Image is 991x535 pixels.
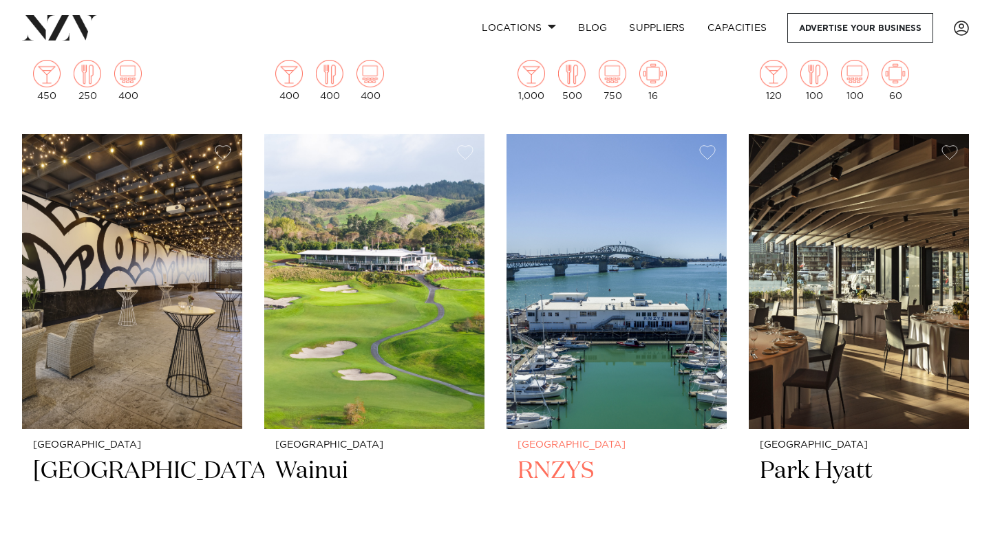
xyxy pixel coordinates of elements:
div: 750 [599,60,626,101]
div: 250 [74,60,101,101]
div: 400 [356,60,384,101]
div: 60 [882,60,909,101]
small: [GEOGRAPHIC_DATA] [760,440,958,450]
div: 400 [114,60,142,101]
img: dining.png [316,60,343,87]
div: 100 [800,60,828,101]
img: dining.png [800,60,828,87]
a: BLOG [567,13,618,43]
small: [GEOGRAPHIC_DATA] [518,440,716,450]
img: theatre.png [599,60,626,87]
div: 120 [760,60,787,101]
img: dining.png [74,60,101,87]
img: nzv-logo.png [22,15,97,40]
img: meeting.png [639,60,667,87]
a: SUPPLIERS [618,13,696,43]
a: Locations [471,13,567,43]
div: 450 [33,60,61,101]
img: theatre.png [356,60,384,87]
div: 100 [841,60,869,101]
small: [GEOGRAPHIC_DATA] [275,440,473,450]
img: meeting.png [882,60,909,87]
img: cocktail.png [275,60,303,87]
img: theatre.png [841,60,869,87]
img: cocktail.png [33,60,61,87]
a: Capacities [696,13,778,43]
small: [GEOGRAPHIC_DATA] [33,440,231,450]
img: cocktail.png [518,60,545,87]
img: cocktail.png [760,60,787,87]
div: 1,000 [518,60,545,101]
div: 16 [639,60,667,101]
a: Advertise your business [787,13,933,43]
div: 500 [558,60,586,101]
img: dining.png [558,60,586,87]
div: 400 [316,60,343,101]
div: 400 [275,60,303,101]
img: theatre.png [114,60,142,87]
